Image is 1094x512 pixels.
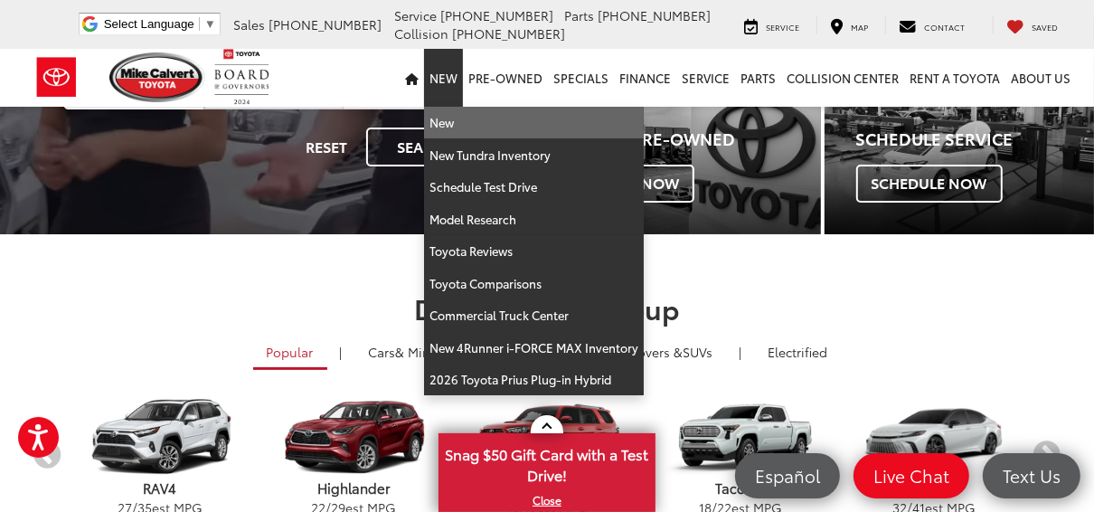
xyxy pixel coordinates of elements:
span: Select Language [104,17,194,31]
a: Model Research [424,204,644,236]
a: Parts [735,49,781,107]
li: | [735,343,747,361]
a: Service [731,16,813,34]
h4: Shop Pre-Owned [582,130,821,148]
a: New [424,107,644,139]
a: Popular [253,337,327,370]
img: Toyota [23,48,90,107]
h2: Discover Our Lineup [32,293,1062,323]
a: My Saved Vehicles [993,16,1071,34]
a: Schedule Test Drive [424,171,644,204]
a: Home [400,49,424,107]
button: Reset [290,128,363,166]
span: Map [851,21,868,33]
span: Text Us [994,464,1070,487]
li: | [335,343,347,361]
a: Commercial Truck Center [424,299,644,332]
a: Text Us [983,453,1080,498]
span: Contact [924,21,965,33]
p: Camry [837,479,1031,498]
a: Finance [614,49,676,107]
span: Español [746,464,829,487]
span: [PHONE_NUMBER] [598,6,711,24]
a: Electrified [755,337,842,367]
a: New Tundra Inventory [424,139,644,172]
a: SUVs [590,337,727,367]
a: About Us [1005,49,1076,107]
button: Search [366,128,484,166]
a: Map [816,16,882,34]
span: ▼ [204,17,216,31]
img: Toyota RAV4 [68,398,251,477]
a: 2026 Toyota Prius Plug-in Hybrid [424,364,644,395]
span: [PHONE_NUMBER] [440,6,553,24]
a: Contact [885,16,978,34]
span: ​ [199,17,200,31]
a: Live Chat [854,453,969,498]
button: Previous [32,441,63,473]
a: New [424,49,463,107]
span: Schedule Now [856,165,1003,203]
span: & Minivan [396,343,457,361]
p: RAV4 [63,479,257,498]
span: Collision [394,24,448,43]
a: Shop Pre-Owned Shop Now [551,45,821,234]
a: Español [735,453,840,498]
span: [PHONE_NUMBER] [269,15,382,33]
a: Select Language​ [104,17,216,31]
img: Toyota Tacoma [648,398,832,477]
span: [PHONE_NUMBER] [452,24,565,43]
img: Toyota Highlander [261,398,445,477]
button: Next [1031,441,1062,473]
span: Parts [564,6,594,24]
span: Snag $50 Gift Card with a Test Drive! [440,435,654,490]
img: Mike Calvert Toyota [109,52,205,102]
span: Live Chat [864,464,958,487]
a: New 4Runner i-FORCE MAX Inventory [424,332,644,365]
a: Specials [548,49,614,107]
a: Toyota Comparisons [424,268,644,300]
a: Toyota Reviews [424,235,644,268]
span: Sales [233,15,265,33]
img: Toyota Camry [842,398,1025,476]
a: Service [676,49,735,107]
a: Pre-Owned [463,49,548,107]
span: Saved [1032,21,1058,33]
span: Service [766,21,799,33]
a: Rent a Toyota [904,49,1005,107]
p: Highlander [257,479,450,498]
a: Collision Center [781,49,904,107]
a: Cars [355,337,470,367]
span: Service [394,6,437,24]
img: Toyota 4Runner [455,398,638,476]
